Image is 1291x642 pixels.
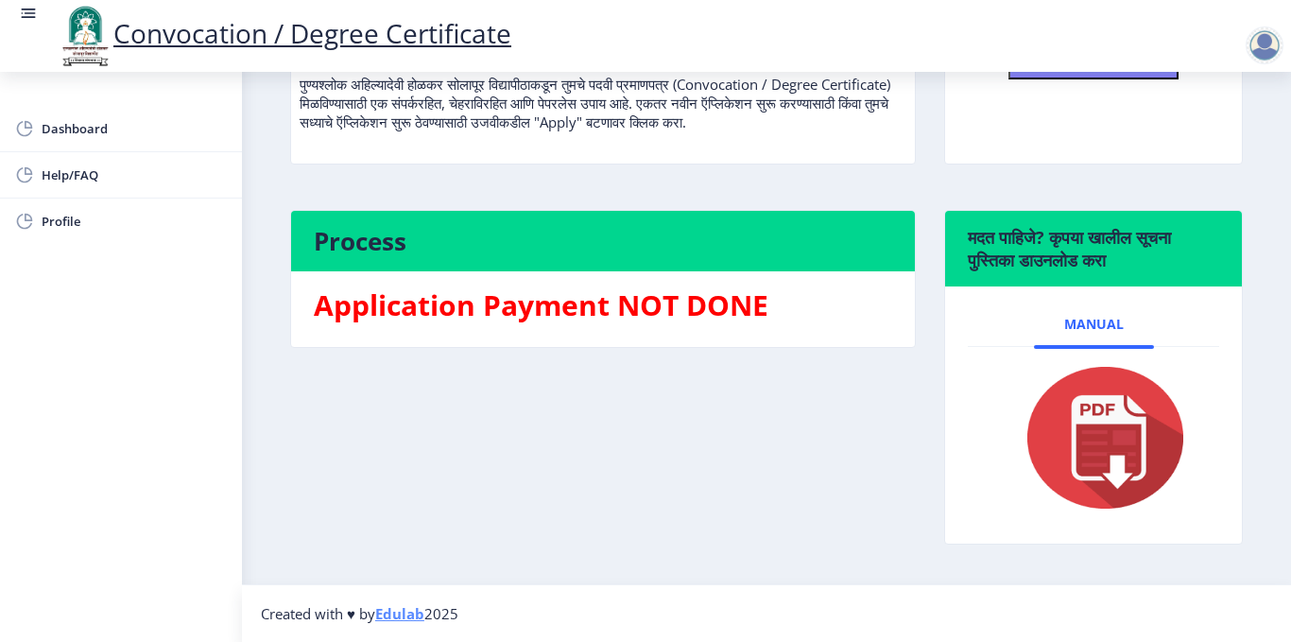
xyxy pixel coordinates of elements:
[968,226,1219,271] h6: मदत पाहिजे? कृपया खालील सूचना पुस्तिका डाउनलोड करा
[999,362,1188,513] img: pdf.png
[1034,302,1154,347] a: Manual
[57,4,113,68] img: logo
[314,286,892,324] h3: Application Payment NOT DONE
[42,117,227,140] span: Dashboard
[42,164,227,186] span: Help/FAQ
[375,604,424,623] a: Edulab
[300,37,906,131] p: पुण्यश्लोक अहिल्यादेवी होळकर सोलापूर विद्यापीठाकडून तुमचे पदवी प्रमाणपत्र (Convocation / Degree C...
[1064,317,1124,332] span: Manual
[261,604,458,623] span: Created with ♥ by 2025
[42,210,227,233] span: Profile
[57,15,511,51] a: Convocation / Degree Certificate
[314,226,892,256] h4: Process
